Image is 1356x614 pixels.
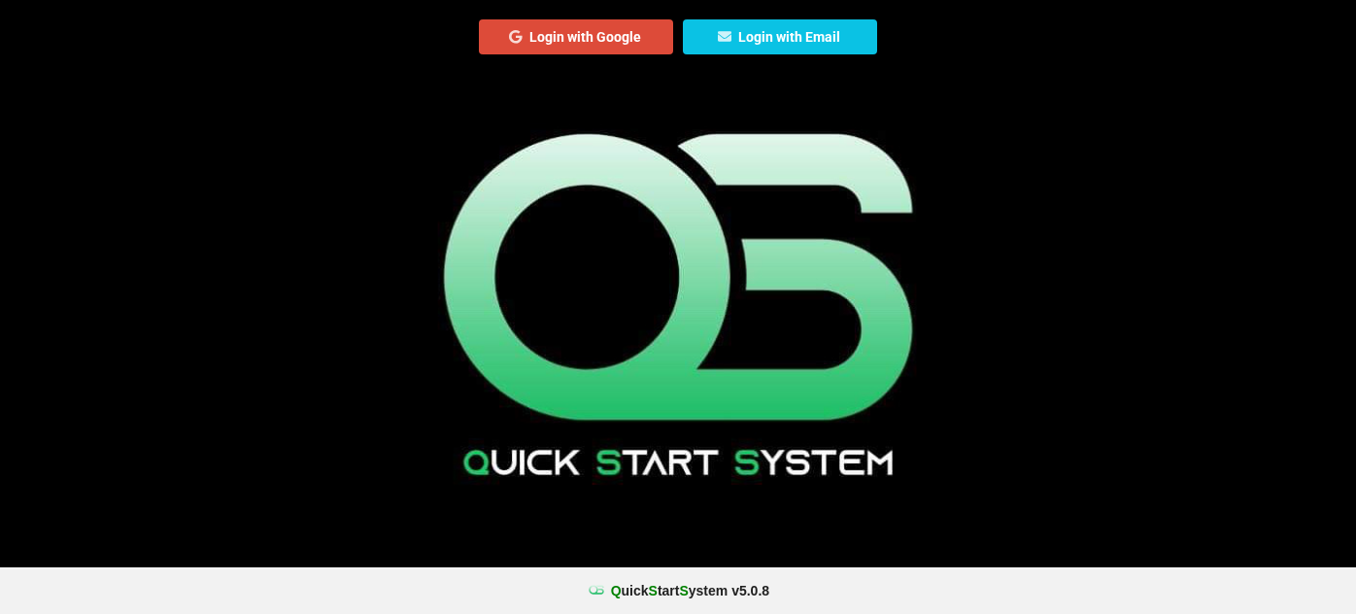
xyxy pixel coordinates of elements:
img: favicon.ico [587,581,606,600]
button: Login with Google [479,19,673,54]
span: S [649,583,658,598]
span: S [679,583,688,598]
b: uick tart ystem v 5.0.8 [611,581,769,600]
button: Login with Email [683,19,877,54]
span: Q [611,583,622,598]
